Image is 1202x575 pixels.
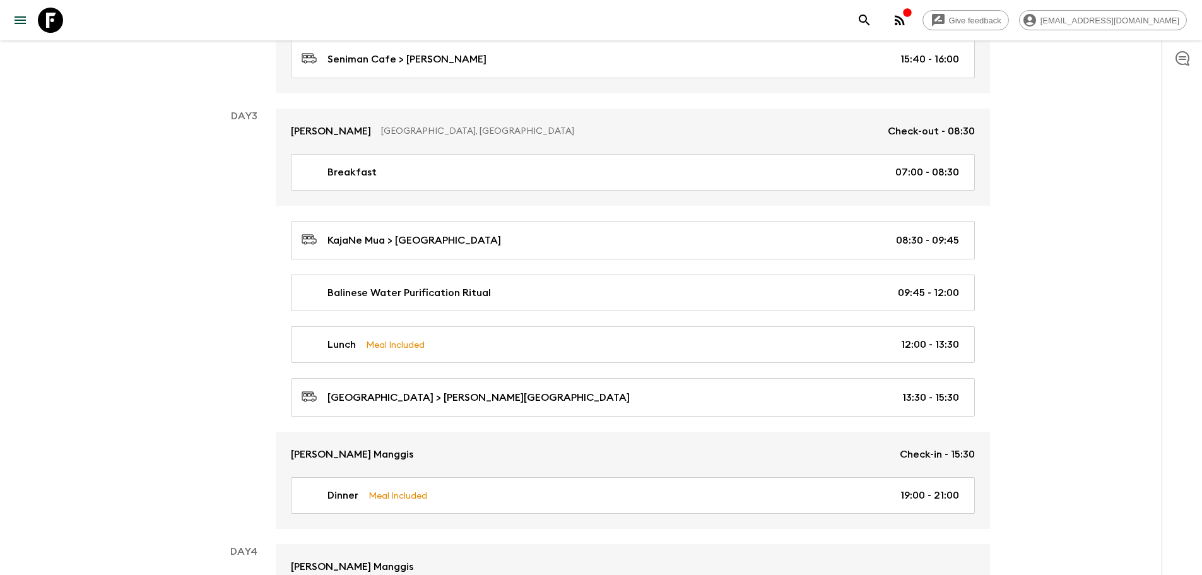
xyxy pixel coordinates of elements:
a: [GEOGRAPHIC_DATA] > [PERSON_NAME][GEOGRAPHIC_DATA]13:30 - 15:30 [291,378,975,417]
a: Seniman Cafe > [PERSON_NAME]15:40 - 16:00 [291,40,975,78]
button: search adventures [852,8,877,33]
p: 12:00 - 13:30 [901,337,959,352]
a: Balinese Water Purification Ritual09:45 - 12:00 [291,275,975,311]
a: [PERSON_NAME][GEOGRAPHIC_DATA], [GEOGRAPHIC_DATA]Check-out - 08:30 [276,109,990,154]
p: [PERSON_NAME] Manggis [291,447,413,462]
p: Meal Included [366,338,425,352]
a: LunchMeal Included12:00 - 13:30 [291,326,975,363]
p: 07:00 - 08:30 [895,165,959,180]
p: [GEOGRAPHIC_DATA] > [PERSON_NAME][GEOGRAPHIC_DATA] [327,390,630,405]
button: menu [8,8,33,33]
p: Dinner [327,488,358,503]
a: KajaNe Mua > [GEOGRAPHIC_DATA]08:30 - 09:45 [291,221,975,259]
p: Day 3 [213,109,276,124]
p: Meal Included [368,489,427,502]
div: [EMAIL_ADDRESS][DOMAIN_NAME] [1019,10,1187,30]
p: 13:30 - 15:30 [902,390,959,405]
p: 15:40 - 16:00 [900,52,959,67]
p: [PERSON_NAME] Manggis [291,559,413,574]
span: Give feedback [942,16,1008,25]
p: Balinese Water Purification Ritual [327,285,491,300]
p: [PERSON_NAME] [291,124,371,139]
p: Check-in - 15:30 [900,447,975,462]
p: 08:30 - 09:45 [896,233,959,248]
p: Seniman Cafe > [PERSON_NAME] [327,52,486,67]
p: Day 4 [213,544,276,559]
span: [EMAIL_ADDRESS][DOMAIN_NAME] [1034,16,1186,25]
p: Lunch [327,337,356,352]
a: DinnerMeal Included19:00 - 21:00 [291,477,975,514]
a: [PERSON_NAME] ManggisCheck-in - 15:30 [276,432,990,477]
a: Breakfast07:00 - 08:30 [291,154,975,191]
p: [GEOGRAPHIC_DATA], [GEOGRAPHIC_DATA] [381,125,878,138]
p: Breakfast [327,165,377,180]
p: KajaNe Mua > [GEOGRAPHIC_DATA] [327,233,501,248]
p: 19:00 - 21:00 [900,488,959,503]
p: Check-out - 08:30 [888,124,975,139]
a: Give feedback [922,10,1009,30]
p: 09:45 - 12:00 [898,285,959,300]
